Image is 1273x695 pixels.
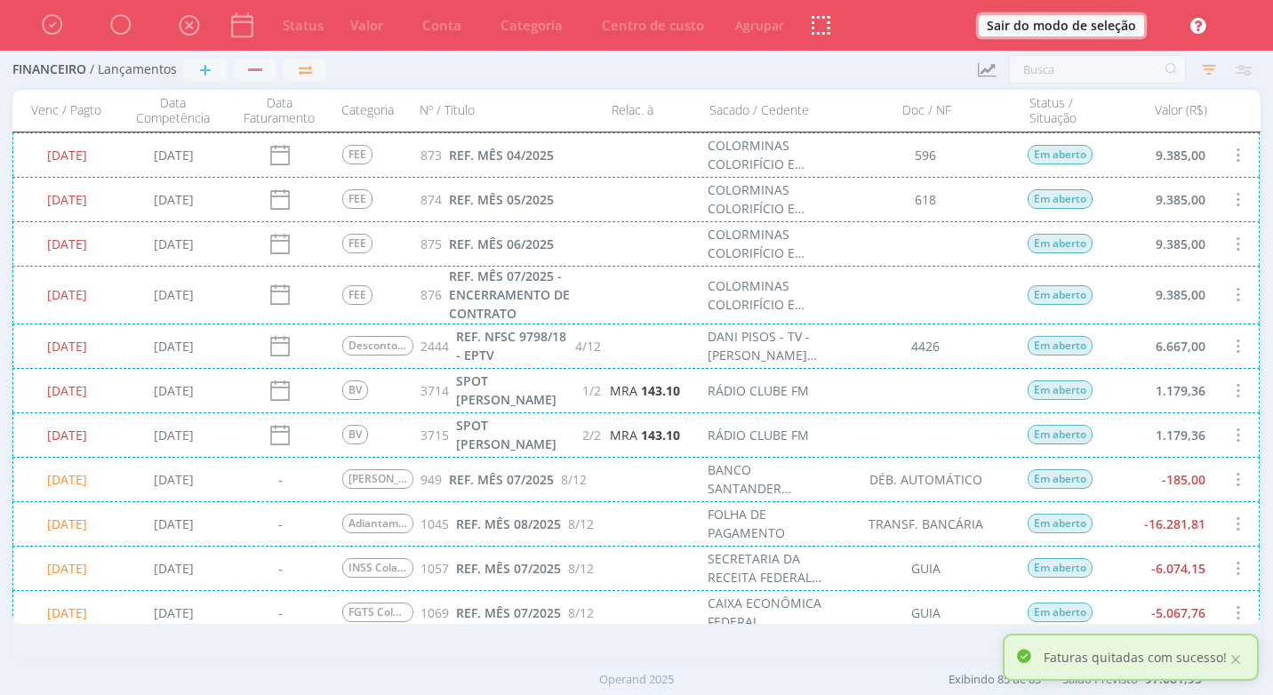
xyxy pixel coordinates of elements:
div: Valor (R$) [1109,95,1216,126]
div: Venc / Pagto [12,95,119,126]
div: Sacado / Cedente [701,95,834,126]
span: Exibindo 85 de 85 [949,671,1041,687]
span: Financeiro [12,62,86,77]
span: / Lançamentos [90,62,177,77]
div: Categoria [332,95,412,126]
input: Busca [1009,55,1186,84]
button: + [184,59,227,81]
div: Status / Situação [1021,95,1109,126]
div: Doc / NF [834,95,1021,126]
div: Data Faturamento [226,95,332,126]
div: Data Competência [119,95,226,126]
span: + [199,59,212,80]
button: Sair do modo de seleção [979,15,1144,36]
span: Nº / Título [420,103,475,118]
div: Relac. à [603,95,701,126]
p: Faturas quitadas com sucesso! [1044,648,1227,667]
